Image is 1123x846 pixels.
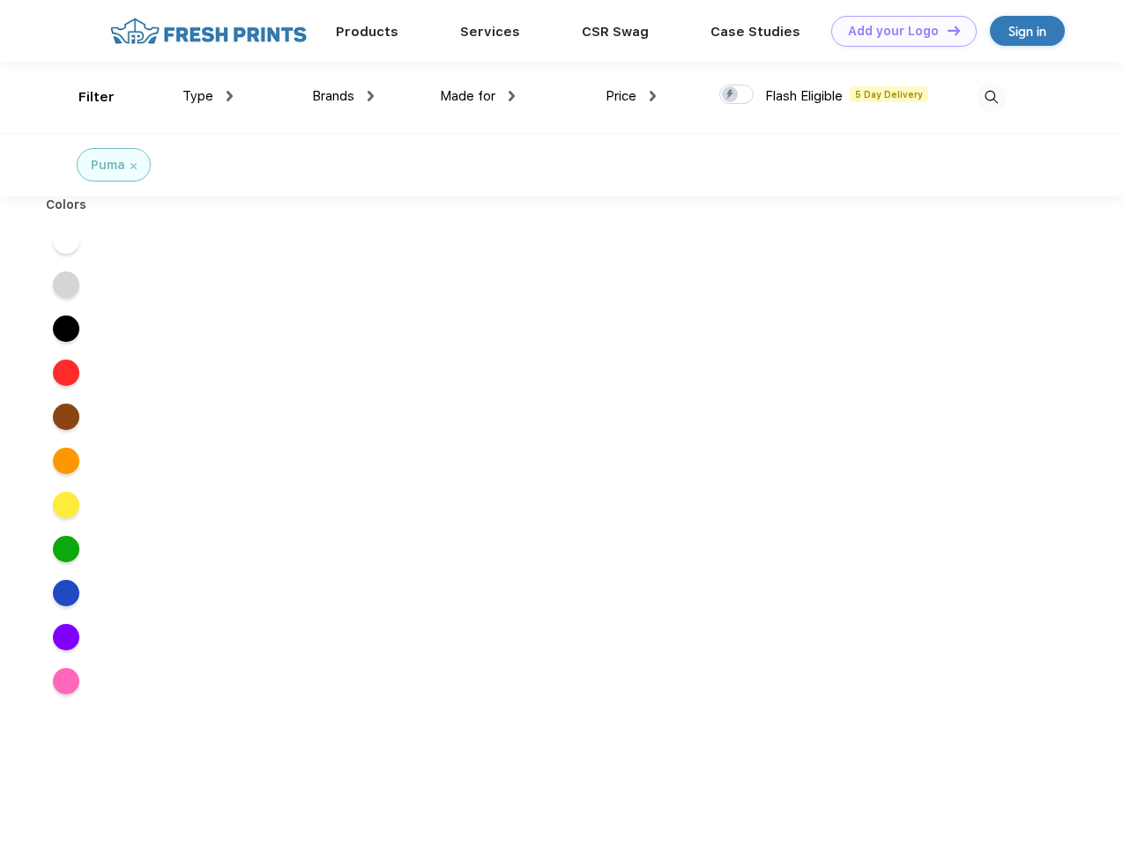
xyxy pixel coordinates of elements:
[182,88,213,104] span: Type
[1008,21,1046,41] div: Sign in
[650,91,656,101] img: dropdown.png
[848,24,939,39] div: Add your Logo
[368,91,374,101] img: dropdown.png
[460,24,520,40] a: Services
[509,91,515,101] img: dropdown.png
[850,86,928,102] span: 5 Day Delivery
[227,91,233,101] img: dropdown.png
[948,26,960,35] img: DT
[105,16,312,47] img: fo%20logo%202.webp
[606,88,636,104] span: Price
[990,16,1065,46] a: Sign in
[440,88,495,104] span: Made for
[765,88,843,104] span: Flash Eligible
[977,83,1006,112] img: desktop_search.svg
[91,156,125,174] div: Puma
[336,24,398,40] a: Products
[582,24,649,40] a: CSR Swag
[312,88,354,104] span: Brands
[130,163,137,169] img: filter_cancel.svg
[33,196,100,214] div: Colors
[78,87,115,108] div: Filter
